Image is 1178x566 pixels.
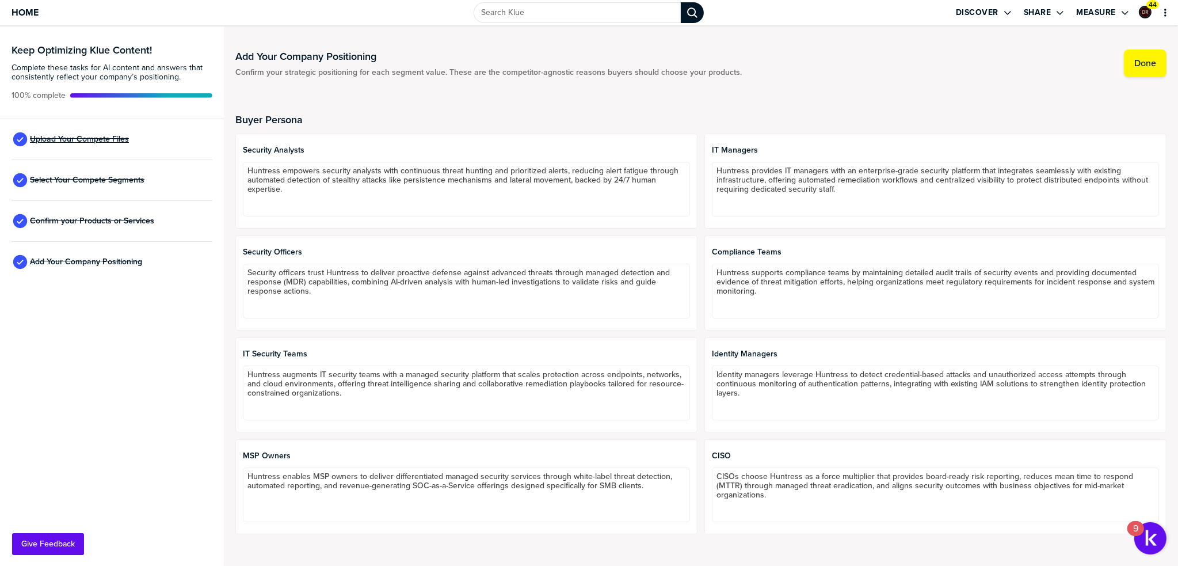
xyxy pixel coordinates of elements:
[243,146,690,155] span: Security Analysts
[712,350,1159,359] span: Identity Managers
[712,451,1159,461] span: CISO
[243,162,690,216] textarea: Huntress empowers security analysts with continuous threat hunting and prioritized alerts, reduci...
[712,468,1159,522] textarea: CISOs choose Huntress as a force multiplier that provides board-ready risk reporting, reduces mea...
[243,451,690,461] span: MSP Owners
[1138,5,1153,20] a: Edit Profile
[12,7,39,17] span: Home
[12,63,212,82] span: Complete these tasks for AI content and answers that consistently reflect your company’s position...
[712,248,1159,257] span: Compliance Teams
[30,176,144,185] span: Select Your Compete Segments
[235,114,1166,126] h2: Buyer Persona
[235,50,742,63] h1: Add Your Company Positioning
[1134,58,1156,69] label: Done
[30,135,129,144] span: Upload Your Compete Files
[30,257,142,267] span: Add Your Company Positioning
[1024,7,1051,18] label: Share
[12,533,84,555] button: Give Feedback
[712,366,1159,420] textarea: Identity managers leverage Huntress to detect credential-based attacks and unauthorized access at...
[12,91,66,100] span: Active
[30,216,154,226] span: Confirm your Products or Services
[712,162,1159,216] textarea: Huntress provides IT managers with an enterprise-grade security platform that integrates seamless...
[243,468,690,522] textarea: Huntress enables MSP owners to deliver differentiated managed security services through white-lab...
[1139,6,1152,18] div: Dustin Ray
[1149,1,1157,9] span: 44
[712,264,1159,318] textarea: Huntress supports compliance teams by maintaining detailed audit trails of security events and pr...
[1076,7,1116,18] label: Measure
[1140,7,1150,17] img: dca9c6f390784fc323463dd778aad4f8-sml.png
[12,45,212,55] h3: Keep Optimizing Klue Content!
[243,350,690,359] span: IT Security Teams
[243,264,690,318] textarea: Security officers trust Huntress to deliver proactive defense against advanced threats through ma...
[474,2,681,23] input: Search Klue
[681,2,704,23] div: Search Klue
[243,366,690,420] textarea: Huntress augments IT security teams with a managed security platform that scales protection acros...
[1134,522,1166,554] button: Open Resource Center, 9 new notifications
[712,146,1159,155] span: IT Managers
[235,68,742,77] span: Confirm your strategic positioning for each segment value. These are the competitor-agnostic reas...
[956,7,998,18] label: Discover
[243,248,690,257] span: Security Officers
[1133,529,1138,544] div: 9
